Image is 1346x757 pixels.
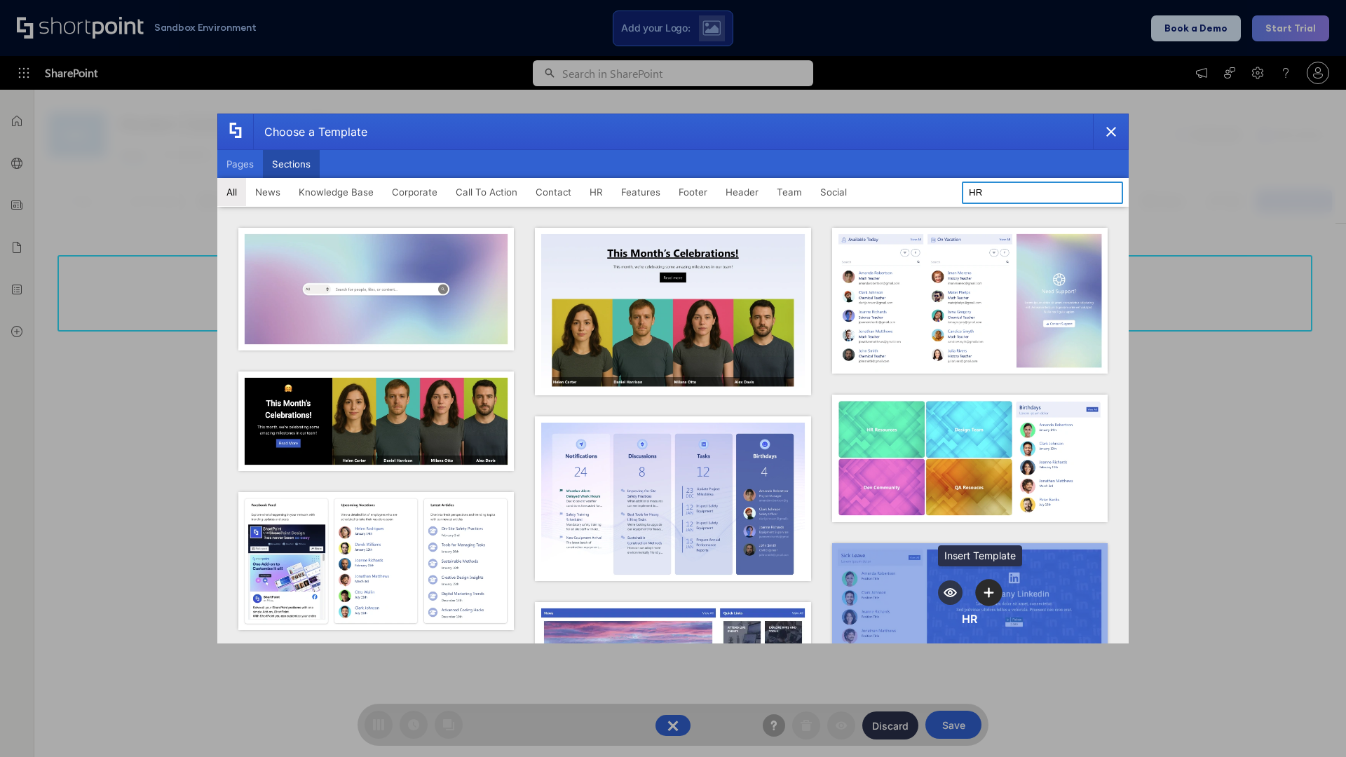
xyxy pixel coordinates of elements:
input: Search [962,182,1123,204]
button: Team [768,178,811,206]
button: Sections [263,150,320,178]
button: Pages [217,150,263,178]
button: Footer [669,178,716,206]
button: Call To Action [447,178,526,206]
button: Social [811,178,856,206]
button: Features [612,178,669,206]
button: Knowledge Base [290,178,383,206]
iframe: Chat Widget [1276,690,1346,757]
button: All [217,178,246,206]
button: Corporate [383,178,447,206]
button: Contact [526,178,580,206]
div: template selector [217,114,1129,643]
div: Choose a Template [253,114,367,149]
div: HR [962,612,977,626]
button: News [246,178,290,206]
button: Header [716,178,768,206]
button: HR [580,178,612,206]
